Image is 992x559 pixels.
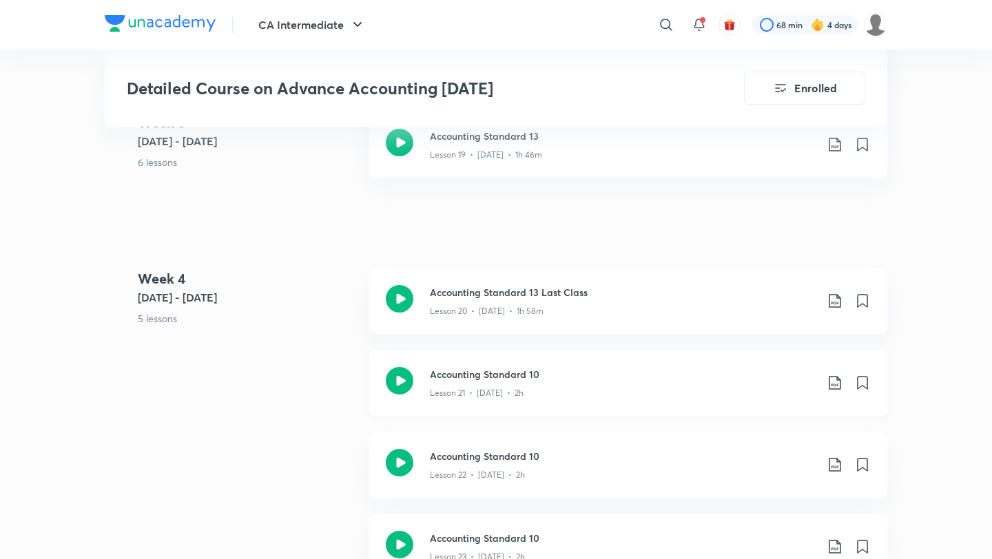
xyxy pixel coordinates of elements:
[105,15,216,35] a: Company Logo
[127,78,666,98] h3: Detailed Course on Advance Accounting [DATE]
[250,11,374,39] button: CA Intermediate
[369,432,887,514] a: Accounting Standard 10Lesson 22 • [DATE] • 2h
[430,387,524,399] p: Lesson 21 • [DATE] • 2h
[138,289,358,306] h5: [DATE] - [DATE]
[723,19,736,31] img: avatar
[719,14,741,36] button: avatar
[369,350,887,432] a: Accounting Standard 10Lesson 21 • [DATE] • 2h
[430,285,816,299] h3: Accounting Standard 13 Last Class
[430,449,816,463] h3: Accounting Standard 10
[430,149,542,161] p: Lesson 19 • [DATE] • 1h 46m
[369,268,887,350] a: Accounting Standard 13 Last ClassLesson 20 • [DATE] • 1h 58m
[138,268,358,289] h4: Week 4
[138,311,358,326] p: 5 lessons
[864,13,887,36] img: Jyoti
[430,531,816,545] h3: Accounting Standard 10
[369,112,887,194] a: Accounting Standard 13Lesson 19 • [DATE] • 1h 46m
[430,469,525,481] p: Lesson 22 • [DATE] • 2h
[138,133,358,149] h5: [DATE] - [DATE]
[430,305,544,317] p: Lesson 20 • [DATE] • 1h 58m
[138,155,358,169] p: 6 lessons
[744,72,865,105] button: Enrolled
[105,15,216,32] img: Company Logo
[430,129,816,143] h3: Accounting Standard 13
[430,367,816,381] h3: Accounting Standard 10
[811,18,825,32] img: streak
